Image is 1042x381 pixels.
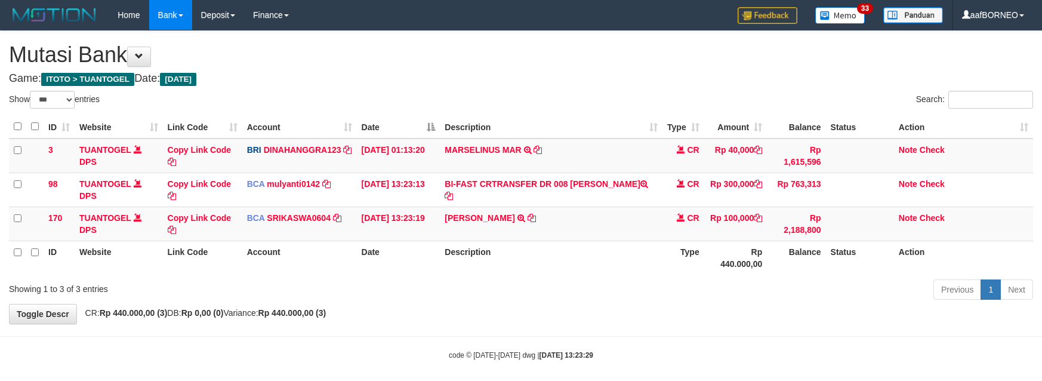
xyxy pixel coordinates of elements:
label: Search: [916,91,1033,109]
select: Showentries [30,91,75,109]
th: Action: activate to sort column ascending [894,115,1033,139]
strong: Rp 0,00 (0) [181,308,224,318]
th: Action [894,241,1033,275]
th: Link Code [163,241,242,275]
a: Check [920,213,945,223]
a: TUANTOGEL [79,179,131,189]
a: Copy mulyanti0142 to clipboard [322,179,331,189]
td: Rp 2,188,800 [767,207,825,241]
span: CR [687,213,699,223]
a: 1 [981,279,1001,300]
a: Copy Link Code [168,179,232,201]
td: DPS [75,173,163,207]
span: ITOTO > TUANTOGEL [41,73,134,86]
span: BCA [247,179,265,189]
span: [DATE] [160,73,196,86]
a: SRIKASWA0604 [267,213,331,223]
th: Date: activate to sort column descending [357,115,440,139]
th: Status [826,241,894,275]
th: Type: activate to sort column ascending [662,115,704,139]
th: ID [44,241,75,275]
input: Search: [948,91,1033,109]
span: 3 [48,145,53,155]
small: code © [DATE]-[DATE] dwg | [449,351,593,360]
a: Copy Rp 300,000 to clipboard [754,179,762,189]
img: Button%20Memo.svg [815,7,865,24]
img: panduan.png [883,7,943,23]
a: Copy Rp 40,000 to clipboard [754,145,762,155]
label: Show entries [9,91,100,109]
div: Showing 1 to 3 of 3 entries [9,278,426,295]
a: Copy Rp 100,000 to clipboard [754,213,762,223]
a: Copy Link Code [168,213,232,235]
span: BCA [247,213,265,223]
img: MOTION_logo.png [9,6,100,24]
a: Note [899,213,917,223]
td: [DATE] 13:23:19 [357,207,440,241]
th: Type [662,241,704,275]
span: 170 [48,213,62,223]
strong: [DATE] 13:23:29 [540,351,593,360]
img: Feedback.jpg [738,7,797,24]
td: Rp 100,000 [704,207,767,241]
a: Copy SRIKASWA0604 to clipboard [333,213,341,223]
td: Rp 300,000 [704,173,767,207]
th: Date [357,241,440,275]
td: [DATE] 01:13:20 [357,139,440,173]
td: BI-FAST CRTRANSFER DR 008 [PERSON_NAME] [440,173,662,207]
span: CR [687,179,699,189]
a: Copy DINAHANGGRA123 to clipboard [343,145,352,155]
th: Link Code: activate to sort column ascending [163,115,242,139]
a: Check [920,179,945,189]
a: Previous [933,279,981,300]
a: Note [899,179,917,189]
a: MARSELINUS MAR [445,145,521,155]
strong: Rp 440.000,00 (3) [258,308,326,318]
strong: Rp 440.000,00 (3) [100,308,168,318]
th: Account: activate to sort column ascending [242,115,357,139]
span: CR: DB: Variance: [79,308,326,318]
a: Copy ABDI WIYONO to clipboard [528,213,536,223]
a: Toggle Descr [9,304,77,324]
th: Website [75,241,163,275]
span: 33 [857,3,873,14]
a: Copy BI-FAST CRTRANSFER DR 008 ANRIANO SITOMPUL to clipboard [445,191,453,201]
a: Next [1000,279,1033,300]
a: Note [899,145,917,155]
th: Status [826,115,894,139]
th: ID: activate to sort column ascending [44,115,75,139]
th: Balance [767,241,825,275]
th: Rp 440.000,00 [704,241,767,275]
a: mulyanti0142 [267,179,320,189]
a: Copy Link Code [168,145,232,167]
td: Rp 40,000 [704,139,767,173]
th: Website: activate to sort column ascending [75,115,163,139]
td: DPS [75,207,163,241]
th: Description [440,241,662,275]
span: BRI [247,145,261,155]
th: Description: activate to sort column ascending [440,115,662,139]
a: Check [920,145,945,155]
td: [DATE] 13:23:13 [357,173,440,207]
td: Rp 1,615,596 [767,139,825,173]
td: DPS [75,139,163,173]
th: Account [242,241,357,275]
span: 98 [48,179,58,189]
a: DINAHANGGRA123 [264,145,341,155]
a: [PERSON_NAME] [445,213,514,223]
a: Copy MARSELINUS MAR to clipboard [534,145,542,155]
th: Amount: activate to sort column ascending [704,115,767,139]
h1: Mutasi Bank [9,43,1033,67]
span: CR [687,145,699,155]
a: TUANTOGEL [79,145,131,155]
h4: Game: Date: [9,73,1033,85]
th: Balance [767,115,825,139]
td: Rp 763,313 [767,173,825,207]
a: TUANTOGEL [79,213,131,223]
